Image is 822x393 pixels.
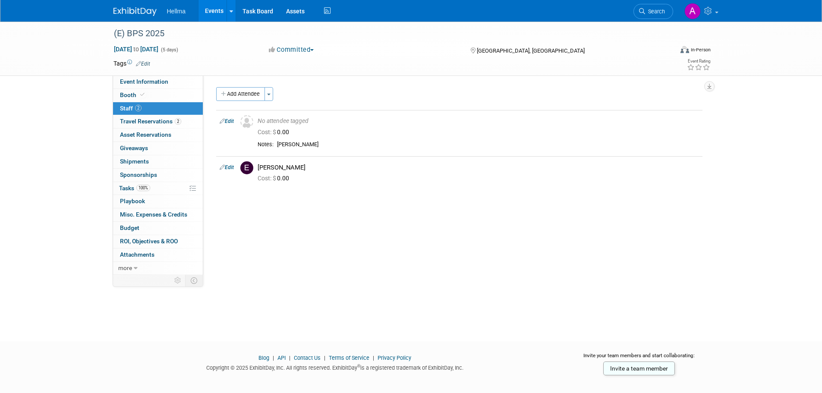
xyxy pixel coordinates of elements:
div: In-Person [690,47,711,53]
span: Tasks [119,185,150,192]
span: Staff [120,105,142,112]
td: Tags [113,59,150,68]
span: Budget [120,224,139,231]
span: [DATE] [DATE] [113,45,159,53]
a: Asset Reservations [113,129,203,141]
span: Playbook [120,198,145,204]
i: Booth reservation complete [140,92,145,97]
div: [PERSON_NAME] [258,163,699,172]
span: to [132,46,140,53]
div: Event Rating [687,59,710,63]
button: Add Attendee [216,87,265,101]
a: Blog [258,355,269,361]
a: Edit [220,164,234,170]
td: Personalize Event Tab Strip [170,275,186,286]
span: more [118,264,132,271]
img: Unassigned-User-Icon.png [240,115,253,128]
span: | [371,355,376,361]
span: Misc. Expenses & Credits [120,211,187,218]
span: | [322,355,328,361]
a: Contact Us [294,355,321,361]
img: Amanda Moreno [684,3,701,19]
span: Booth [120,91,146,98]
img: Format-Inperson.png [680,46,689,53]
a: Sponsorships [113,169,203,182]
span: Attachments [120,251,154,258]
a: Booth [113,89,203,102]
span: 2 [175,118,181,125]
a: ROI, Objectives & ROO [113,235,203,248]
span: Cost: $ [258,129,277,135]
a: Budget [113,222,203,235]
a: Travel Reservations2 [113,115,203,128]
span: | [287,355,293,361]
a: Tasks100% [113,182,203,195]
a: Invite a team member [603,362,675,375]
a: Giveaways [113,142,203,155]
span: 0.00 [258,129,293,135]
div: [PERSON_NAME] [277,141,699,148]
sup: ® [357,364,360,368]
a: Attachments [113,248,203,261]
span: Search [645,8,665,15]
span: 0.00 [258,175,293,182]
a: Search [633,4,673,19]
div: (E) BPS 2025 [111,26,660,41]
img: ExhibitDay [113,7,157,16]
div: Copyright © 2025 ExhibitDay, Inc. All rights reserved. ExhibitDay is a registered trademark of Ex... [113,362,557,372]
span: Giveaways [120,145,148,151]
span: Event Information [120,78,168,85]
span: ROI, Objectives & ROO [120,238,178,245]
span: Hellma [167,8,186,15]
span: 100% [136,185,150,191]
span: [GEOGRAPHIC_DATA], [GEOGRAPHIC_DATA] [477,47,585,54]
td: Toggle Event Tabs [185,275,203,286]
a: Staff2 [113,102,203,115]
div: No attendee tagged [258,117,699,125]
a: Edit [220,118,234,124]
a: Misc. Expenses & Credits [113,208,203,221]
a: more [113,262,203,275]
div: Notes: [258,141,274,148]
a: API [277,355,286,361]
span: (5 days) [160,47,178,53]
span: Shipments [120,158,149,165]
button: Committed [266,45,317,54]
span: Sponsorships [120,171,157,178]
span: Asset Reservations [120,131,171,138]
span: Travel Reservations [120,118,181,125]
span: Cost: $ [258,175,277,182]
img: E.jpg [240,161,253,174]
a: Edit [136,61,150,67]
a: Playbook [113,195,203,208]
a: Terms of Service [329,355,369,361]
div: Event Format [622,45,711,58]
div: Invite your team members and start collaborating: [570,352,709,365]
a: Privacy Policy [378,355,411,361]
span: 2 [135,105,142,111]
a: Event Information [113,75,203,88]
a: Shipments [113,155,203,168]
span: | [271,355,276,361]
